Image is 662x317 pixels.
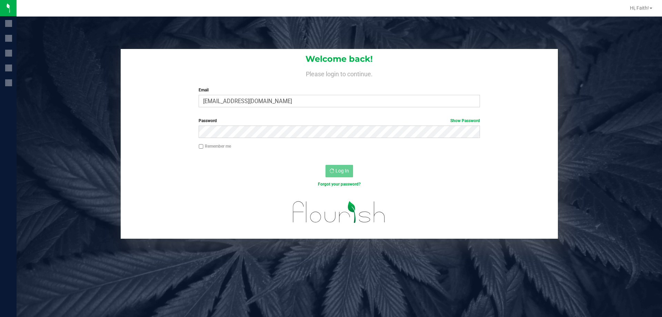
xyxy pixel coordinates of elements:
[335,168,349,174] span: Log In
[199,118,217,123] span: Password
[284,195,394,230] img: flourish_logo.svg
[121,69,558,77] h4: Please login to continue.
[318,182,361,187] a: Forgot your password?
[450,118,480,123] a: Show Password
[121,55,558,63] h1: Welcome back!
[199,143,231,149] label: Remember me
[199,87,480,93] label: Email
[630,5,649,11] span: Hi, Faith!
[325,165,353,177] button: Log In
[199,144,203,149] input: Remember me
